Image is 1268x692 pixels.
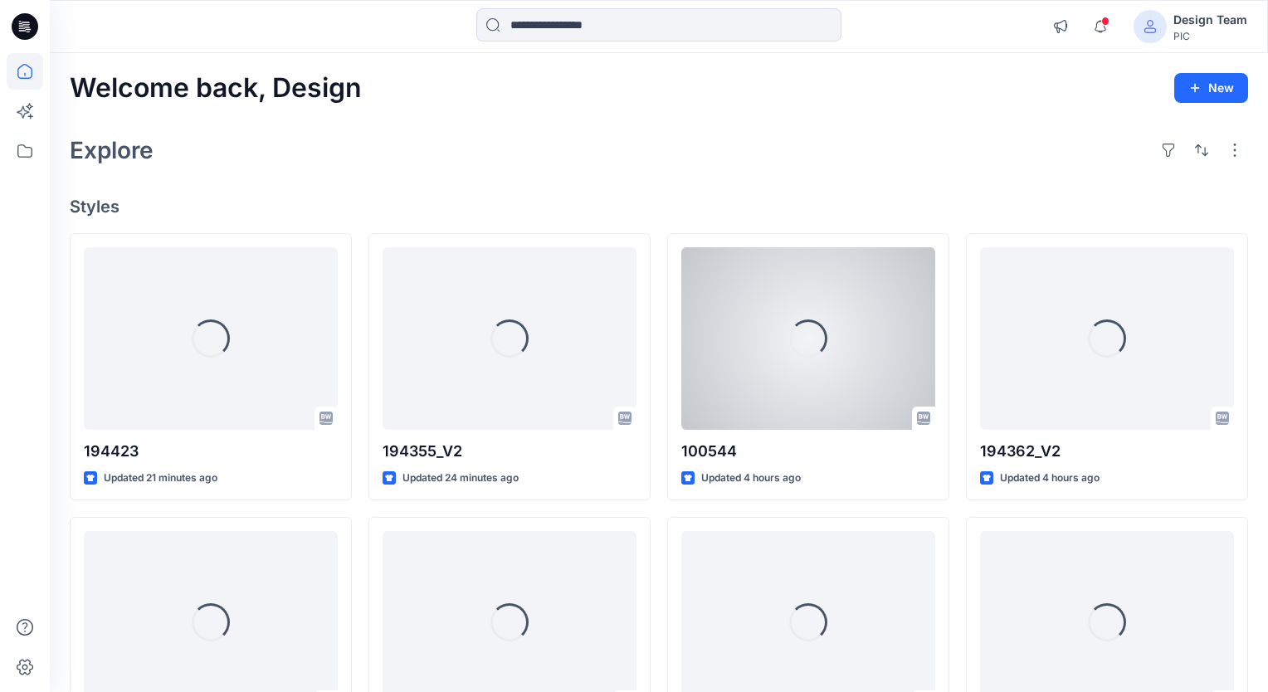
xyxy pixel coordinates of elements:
p: 194355_V2 [383,440,636,463]
h4: Styles [70,197,1248,217]
button: New [1174,73,1248,103]
h2: Welcome back, Design [70,73,362,104]
div: PIC [1173,30,1247,42]
p: Updated 21 minutes ago [104,470,217,487]
svg: avatar [1144,20,1157,33]
p: 194423 [84,440,338,463]
p: Updated 24 minutes ago [402,470,519,487]
p: 194362_V2 [980,440,1234,463]
p: Updated 4 hours ago [701,470,801,487]
div: Design Team [1173,10,1247,30]
h2: Explore [70,137,154,163]
p: 100544 [681,440,935,463]
p: Updated 4 hours ago [1000,470,1100,487]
